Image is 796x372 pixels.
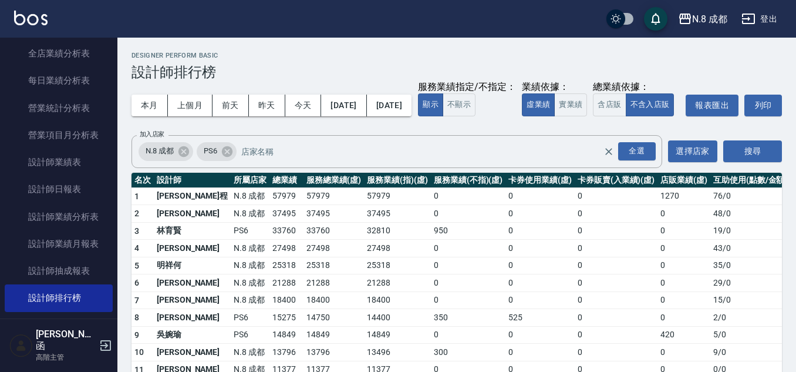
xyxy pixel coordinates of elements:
th: 卡券販賣(入業績)(虛) [575,173,657,188]
td: 0 [575,344,657,361]
td: 0 [505,291,575,309]
button: 不顯示 [443,93,475,116]
td: 15 / 0 [710,291,790,309]
td: 35 / 0 [710,257,790,274]
td: 0 [431,240,505,257]
td: 19 / 0 [710,222,790,240]
td: 14849 [269,326,303,344]
td: N.8 成都 [231,274,269,292]
td: 14849 [303,326,365,344]
th: 服務總業績(虛) [303,173,365,188]
img: Person [9,334,33,357]
td: 0 [505,344,575,361]
th: 互助使用(點數/金額) [710,173,790,188]
td: 43 / 0 [710,240,790,257]
td: 33760 [303,222,365,240]
td: 14849 [364,326,431,344]
td: 300 [431,344,505,361]
td: 57979 [364,187,431,205]
td: 0 [505,274,575,292]
h2: Designer Perform Basic [131,52,782,59]
img: Logo [14,11,48,25]
td: N.8 成都 [231,205,269,223]
td: 15275 [269,309,303,327]
td: 32810 [364,222,431,240]
button: [DATE] [367,95,412,116]
td: 0 [657,257,710,274]
button: N.8 成都 [673,7,732,31]
td: N.8 成都 [231,187,269,205]
td: 0 [657,274,710,292]
td: PS6 [231,326,269,344]
button: 顯示 [418,93,443,116]
td: 0 [505,240,575,257]
td: 21288 [303,274,365,292]
td: 27498 [364,240,431,257]
span: 10 [134,347,144,357]
td: 37495 [364,205,431,223]
td: 0 [431,291,505,309]
td: 14400 [364,309,431,327]
td: 21288 [364,274,431,292]
td: [PERSON_NAME]程 [154,187,231,205]
td: 25318 [303,257,365,274]
button: Open [616,140,658,163]
td: 0 [505,326,575,344]
td: 0 [657,205,710,223]
button: 不含入店販 [626,93,674,116]
td: 0 [431,257,505,274]
td: N.8 成都 [231,257,269,274]
span: 8 [134,313,139,322]
td: 37495 [303,205,365,223]
span: 4 [134,243,139,253]
td: [PERSON_NAME] [154,274,231,292]
td: 明祥何 [154,257,231,274]
button: 今天 [285,95,322,116]
td: 0 [657,240,710,257]
a: 設計師業績表 [5,149,113,176]
a: 每日業績分析表 [5,67,113,94]
td: 0 [575,257,657,274]
td: 0 [575,187,657,205]
td: 525 [505,309,575,327]
td: N.8 成都 [231,344,269,361]
td: N.8 成都 [231,291,269,309]
th: 總業績 [269,173,303,188]
div: PS6 [197,142,237,161]
span: 1 [134,192,139,201]
th: 卡券使用業績(虛) [505,173,575,188]
td: 37495 [269,205,303,223]
div: 業績依據： [522,81,587,93]
td: 76 / 0 [710,187,790,205]
td: 57979 [303,187,365,205]
span: 6 [134,278,139,287]
td: 0 [575,309,657,327]
td: 27498 [303,240,365,257]
td: 0 [575,326,657,344]
td: 13496 [364,344,431,361]
button: 列印 [744,95,782,116]
td: 0 [431,274,505,292]
button: 上個月 [168,95,213,116]
label: 加入店家 [140,130,164,139]
p: 高階主管 [36,352,96,363]
td: 2 / 0 [710,309,790,327]
h3: 設計師排行榜 [131,64,782,81]
span: 2 [134,209,139,218]
button: save [644,7,667,31]
div: 總業績依據： [593,81,680,93]
td: 0 [575,240,657,257]
td: 18400 [269,291,303,309]
span: 3 [134,226,139,236]
td: 18400 [364,291,431,309]
td: [PERSON_NAME] [154,344,231,361]
button: 搜尋 [723,140,782,162]
td: 0 [431,326,505,344]
div: N.8 成都 [692,12,727,26]
td: 350 [431,309,505,327]
div: 服務業績指定/不指定： [418,81,516,93]
span: 7 [134,296,139,305]
td: 0 [575,205,657,223]
a: 商品銷售排行榜 [5,312,113,339]
td: 29 / 0 [710,274,790,292]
